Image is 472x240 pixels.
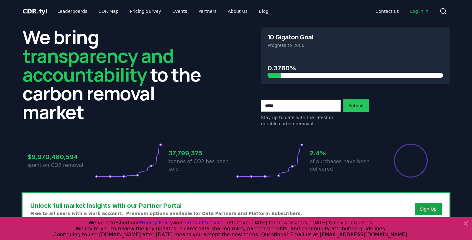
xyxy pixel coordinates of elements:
a: Sign Up [420,206,437,212]
p: of purchases have been delivered [310,158,377,173]
button: Submit [343,99,369,112]
h3: 37,799,375 [169,148,236,158]
h3: Unlock full market insights with our Partner Portal [30,201,302,210]
p: Progress to 2050 [268,42,443,48]
nav: Main [52,6,273,17]
span: transparency and accountability [22,43,173,87]
p: tonnes of CO2 has been sold [169,158,236,173]
a: CDR Map [94,6,124,17]
div: Percentage of sales delivered [393,143,428,178]
h2: We bring to the carbon removal market [22,27,211,121]
span: Log in [410,8,430,14]
p: Stay up to date with the latest in durable carbon removal. [261,114,341,127]
span: . [37,7,39,15]
h3: 0.3780% [268,63,443,73]
p: Free to all users with a work account. Premium options available for Data Partners and Platform S... [30,210,302,217]
a: Contact us [371,6,404,17]
nav: Main [371,6,435,17]
h3: 2.4% [310,148,377,158]
a: Events [167,6,192,17]
a: About Us [223,6,253,17]
a: Leaderboards [52,6,92,17]
button: Sign Up [415,203,442,215]
h3: 10 Gigaton Goal [268,34,313,40]
p: spent on CO2 removal [27,162,95,169]
span: CDR fyi [22,7,47,15]
a: CDR.fyi [22,7,47,16]
a: Pricing Survey [125,6,166,17]
h3: $9,970,480,594 [27,152,95,162]
a: Partners [194,6,222,17]
a: Log in [405,6,435,17]
a: Blog [254,6,273,17]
